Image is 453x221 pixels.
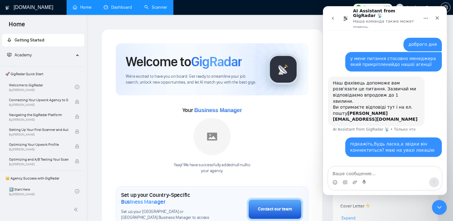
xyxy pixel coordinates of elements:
[75,115,79,119] span: lock
[9,112,68,118] span: Navigating the GigRadar Platform
[356,5,361,10] img: upwork-logo.png
[9,103,68,107] span: By [PERSON_NAME]
[9,97,68,103] span: Connecting Your Upwork Agency to GigRadar
[9,148,68,151] span: By [PERSON_NAME]
[7,38,11,42] span: rocket
[15,52,32,58] span: Academy
[2,34,84,46] li: Getting Started
[9,184,75,198] a: 1️⃣ Start HereBy[PERSON_NAME]
[342,215,355,221] span: Expand
[144,5,167,10] a: searchScanner
[432,200,447,215] iframe: To enrich screen reader interactions, please activate Accessibility in Grammarly extension settings
[5,3,10,13] img: logo
[75,189,79,193] span: check-circle
[75,144,79,149] span: lock
[258,206,292,213] div: Contact our team
[441,2,451,12] button: setting
[75,129,79,134] span: lock
[182,107,242,114] span: Your
[15,37,44,43] span: Getting Started
[75,85,79,89] span: check-circle
[194,118,231,155] img: placeholder.png
[74,206,80,213] span: double-left
[121,192,216,205] h1: Set up your Country-Specific
[73,5,91,10] a: homeHome
[194,107,242,113] span: Business Manager
[441,5,451,10] a: setting
[7,52,32,58] span: Academy
[9,141,68,148] span: Optimizing Your Upwork Profile
[247,198,303,221] button: Contact our team
[323,6,447,195] iframe: To enrich screen reader interactions, please activate Accessibility in Grammarly extension settings
[174,162,250,174] div: Yaay! We have successfully added null null to
[121,198,165,205] span: Business Manager
[75,159,79,163] span: lock
[4,20,30,33] span: Home
[126,53,242,70] h1: Welcome to
[9,162,68,166] span: By [PERSON_NAME]
[340,204,371,209] strong: Cover Letter 👇
[441,5,450,10] span: setting
[363,4,382,11] span: Connects:
[9,118,68,122] span: By [PERSON_NAME]
[75,100,79,104] span: lock
[7,53,11,57] span: fund-projection-screen
[3,172,84,184] span: 👑 Agency Success with GigRadar
[3,68,84,80] span: 🚀 GigRadar Quick Start
[398,5,402,10] span: user
[9,80,75,94] a: Welcome to GigRadarBy[PERSON_NAME]
[9,127,68,133] span: Setting Up Your First Scanner and Auto-Bidder
[191,53,242,70] span: GigRadar
[104,5,132,10] a: dashboardDashboard
[9,133,68,136] span: By [PERSON_NAME]
[174,168,250,174] p: your agency .
[383,4,390,11] span: 182
[268,54,299,85] img: gigradar-logo.png
[126,74,258,85] span: We're excited to have you on board. Get ready to streamline your job search, unlock new opportuni...
[9,156,68,162] span: Optimizing and A/B Testing Your Scanner for Better Results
